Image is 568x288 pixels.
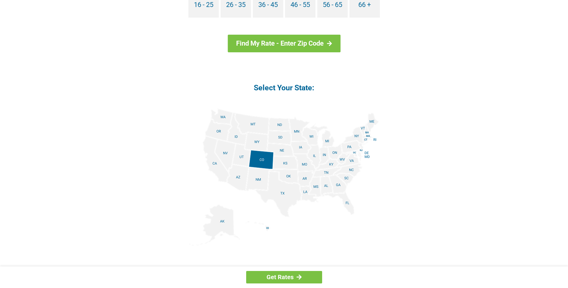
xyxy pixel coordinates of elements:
[189,109,379,246] img: states
[246,271,322,283] a: Get Rates
[138,83,430,93] h4: Select Your State:
[228,35,340,52] a: Find My Rate - Enter Zip Code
